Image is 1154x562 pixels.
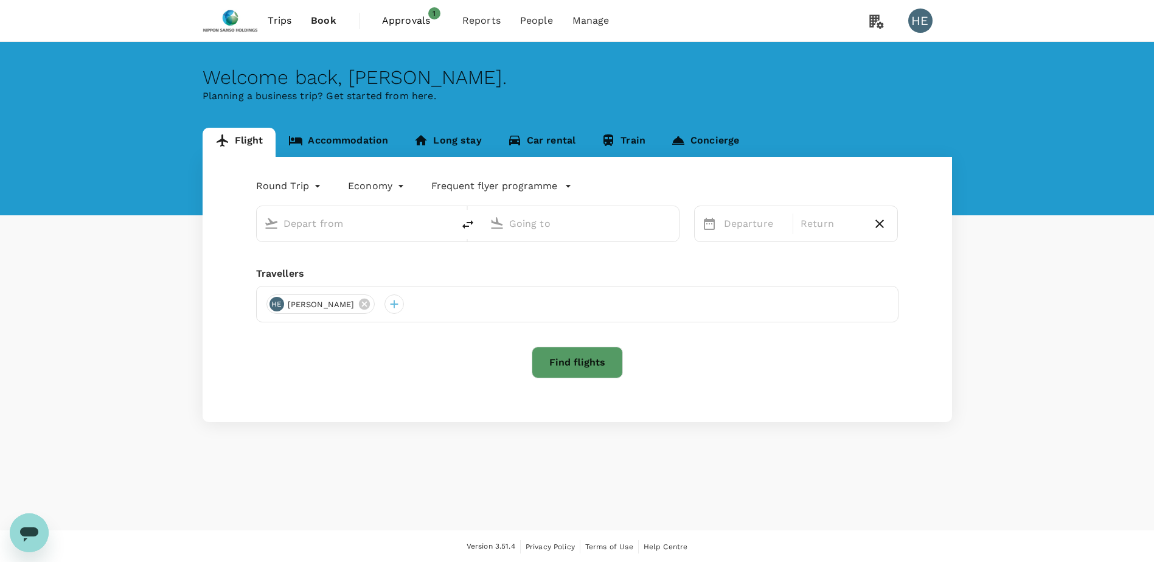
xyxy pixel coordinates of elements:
[588,128,658,157] a: Train
[801,217,862,231] p: Return
[203,7,259,34] img: Nippon Sanso Holdings Singapore Pte Ltd
[526,543,575,551] span: Privacy Policy
[644,540,688,553] a: Help Centre
[311,13,336,28] span: Book
[266,294,375,314] div: HE[PERSON_NAME]
[382,13,443,28] span: Approvals
[670,222,673,224] button: Open
[453,210,482,239] button: delete
[431,179,557,193] p: Frequent flyer programme
[445,222,447,224] button: Open
[203,128,276,157] a: Flight
[280,299,362,311] span: [PERSON_NAME]
[203,66,952,89] div: Welcome back , [PERSON_NAME] .
[268,13,291,28] span: Trips
[532,347,623,378] button: Find flights
[462,13,501,28] span: Reports
[724,217,785,231] p: Departure
[585,543,633,551] span: Terms of Use
[269,297,284,311] div: HE
[401,128,494,157] a: Long stay
[203,89,952,103] p: Planning a business trip? Get started from here.
[644,543,688,551] span: Help Centre
[495,128,589,157] a: Car rental
[348,176,407,196] div: Economy
[431,179,572,193] button: Frequent flyer programme
[908,9,933,33] div: HE
[526,540,575,553] a: Privacy Policy
[585,540,633,553] a: Terms of Use
[520,13,553,28] span: People
[658,128,752,157] a: Concierge
[276,128,401,157] a: Accommodation
[256,176,324,196] div: Round Trip
[10,513,49,552] iframe: Button to launch messaging window
[256,266,899,281] div: Travellers
[467,541,515,553] span: Version 3.51.4
[428,7,440,19] span: 1
[572,13,610,28] span: Manage
[283,214,428,233] input: Depart from
[509,214,653,233] input: Going to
